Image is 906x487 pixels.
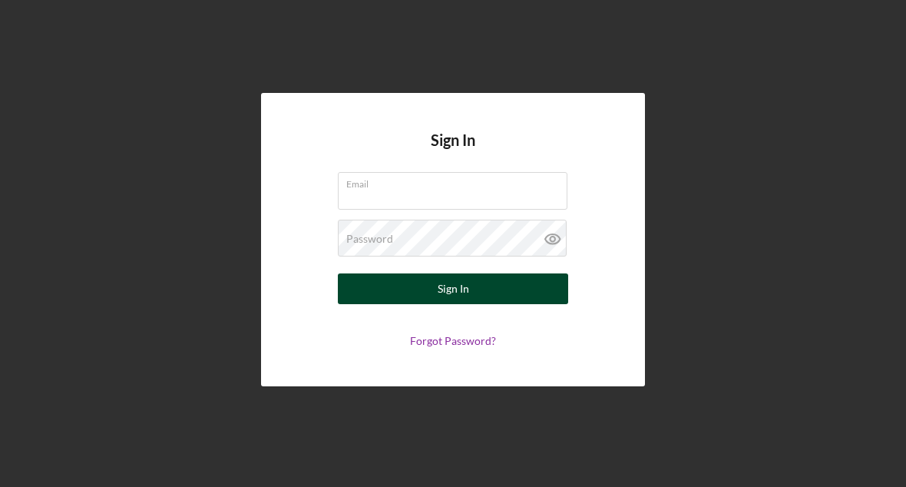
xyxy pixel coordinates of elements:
label: Email [346,173,567,190]
label: Password [346,233,393,245]
button: Sign In [338,273,568,304]
h4: Sign In [431,131,475,172]
a: Forgot Password? [410,334,496,347]
div: Sign In [438,273,469,304]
